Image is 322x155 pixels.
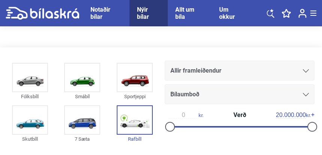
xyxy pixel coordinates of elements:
div: Smábíl [64,92,100,101]
div: 7 Sæta [64,135,100,143]
div: Rafbíll [117,135,153,143]
span: Allir framleiðendur [170,65,221,76]
span: Bílaumboð [170,89,199,100]
img: user-login.svg [298,9,307,18]
a: Um okkur [219,6,244,20]
span: kr. [169,112,203,119]
a: Notaðir bílar [90,6,122,20]
div: Sportjeppi [117,92,153,101]
a: Allt um bíla [175,6,204,20]
a: Nýir bílar [137,6,160,20]
div: Fólksbíll [12,92,48,101]
span: Verð [232,112,248,118]
div: Skutbíll [12,135,48,143]
span: kr. [276,112,311,119]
